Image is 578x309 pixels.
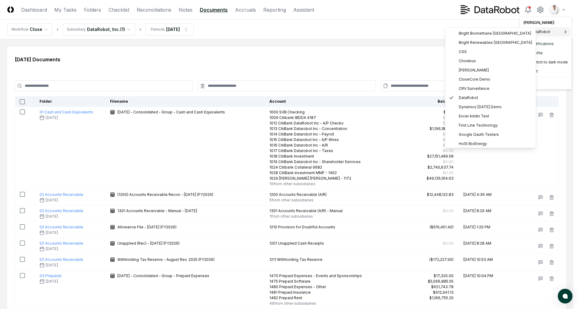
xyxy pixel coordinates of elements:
span: CRV Surveillance [459,86,489,91]
span: DataRobot [459,95,478,101]
span: Bright Biomethane [GEOGRAPHIC_DATA] [459,31,531,36]
span: First Line Technology [459,123,498,128]
span: CloseCore Demo [459,77,490,82]
div: Switch to dark mode [521,58,570,67]
div: [PERSON_NAME] [521,18,570,27]
span: Dynamics [DATE] Demo [459,104,502,110]
a: Profile [521,48,570,58]
span: Google Oauth Testers [459,132,499,137]
div: Logout [521,79,570,88]
span: CGS [459,49,467,55]
span: [PERSON_NAME] [459,67,489,73]
span: Bright Renewables [GEOGRAPHIC_DATA] [459,40,532,45]
span: DataRobot [531,29,550,35]
span: HoSt BioEnergy [459,141,487,147]
div: Support [521,67,570,76]
span: Excel Addin Test [459,113,489,119]
span: Chowbus [459,58,476,64]
a: Notifications [521,39,570,48]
